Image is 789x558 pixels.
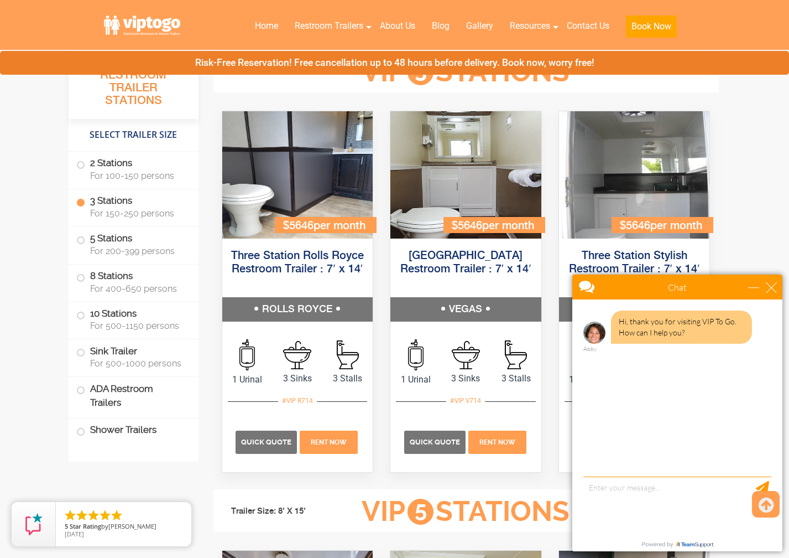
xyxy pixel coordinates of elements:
li: Trailer Size: 8' X 15' [221,495,345,528]
label: Shower Trailers [76,418,191,442]
span: [PERSON_NAME] [108,522,156,530]
span: [DATE] [65,530,84,538]
label: ADA Restroom Trailers [76,377,191,415]
a: Rent Now [299,437,359,447]
h5: ROLLS ROYCE [222,297,373,322]
img: an icon of urinal [239,339,255,370]
a: Rent Now [467,437,527,447]
span: For 200-399 persons [90,246,185,256]
a: Blog [424,14,458,38]
span: 3 Sinks [272,372,322,385]
img: an icon of sink [452,341,480,369]
label: 2 Stations [76,152,191,186]
h3: All Portable Restroom Trailer Stations [69,53,198,119]
span: 5 [65,522,68,530]
img: an icon of urinal [408,339,424,370]
a: Book Now [618,14,685,44]
a: Home [247,14,286,38]
span: per month [313,220,365,232]
a: Contact Us [558,14,618,38]
span: 1 Urinal [222,373,273,386]
label: 8 Stations [76,265,191,299]
span: For 150-250 persons [90,208,185,219]
span: Quick Quote [410,438,460,446]
a: Quick Quote [404,437,467,447]
li:  [98,509,112,522]
a: Restroom Trailers [286,14,372,38]
div: $5646 [443,217,545,233]
img: Side view of three station restroom trailer with three separate doors with signs [390,111,541,239]
a: [GEOGRAPHIC_DATA] Restroom Trailer : 7′ x 14′ [400,250,531,275]
label: Sink Trailer [76,339,191,374]
a: Three Station Stylish Restroom Trailer : 7′ x 14′ [569,250,700,275]
div: $5646 [275,217,377,233]
span: For 100-150 persons [90,170,185,181]
span: For 500-1150 persons [90,321,185,331]
button: Book Now [626,15,677,38]
h3: VIP Stations [344,57,587,87]
h5: VEGAS [390,297,541,322]
span: 1 Urinal [390,373,441,386]
img: an icon of sink [283,341,311,369]
img: Side view of three station restroom trailer with three separate doors with signs [559,111,710,239]
span: Rent Now [311,438,347,446]
span: 5 [407,499,433,525]
a: Quick Quote [236,437,299,447]
div: $5646 [612,217,713,233]
a: Three Station Rolls Royce Restroom Trailer : 7′ x 14′ [231,250,364,275]
span: 3 Sinks [441,372,491,385]
img: an icon of Stall [505,340,527,369]
h5: STYLISH [559,297,710,322]
span: by [65,523,182,531]
span: Rent Now [479,438,515,446]
span: For 500-1000 persons [90,358,185,369]
div: #VIP R714 [278,394,317,408]
label: 10 Stations [76,302,191,337]
label: 5 Stations [76,227,191,261]
span: For 400-650 persons [90,283,185,294]
h3: VIP Stations [344,497,587,527]
span: per month [482,220,534,232]
li:  [87,509,100,522]
li:  [64,509,77,522]
span: 1 Urinal [559,373,609,386]
img: Side view of three station restroom trailer with three separate doors with signs [222,111,373,239]
span: Quick Quote [241,438,291,446]
li:  [75,509,88,522]
label: 3 Stations [76,189,191,224]
span: 3 Stalls [322,372,373,385]
img: Review Rating [23,513,45,535]
a: Resources [501,14,558,38]
span: Star Rating [70,522,101,530]
span: per month [650,220,702,232]
a: About Us [372,14,424,38]
iframe: Live Chat Box [566,268,789,558]
li:  [110,509,123,522]
div: #VIP V714 [446,394,485,408]
a: Gallery [458,14,501,38]
h4: Select Trailer Size [69,125,198,146]
img: an icon of Stall [337,340,359,369]
span: 3 Stalls [491,372,541,385]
